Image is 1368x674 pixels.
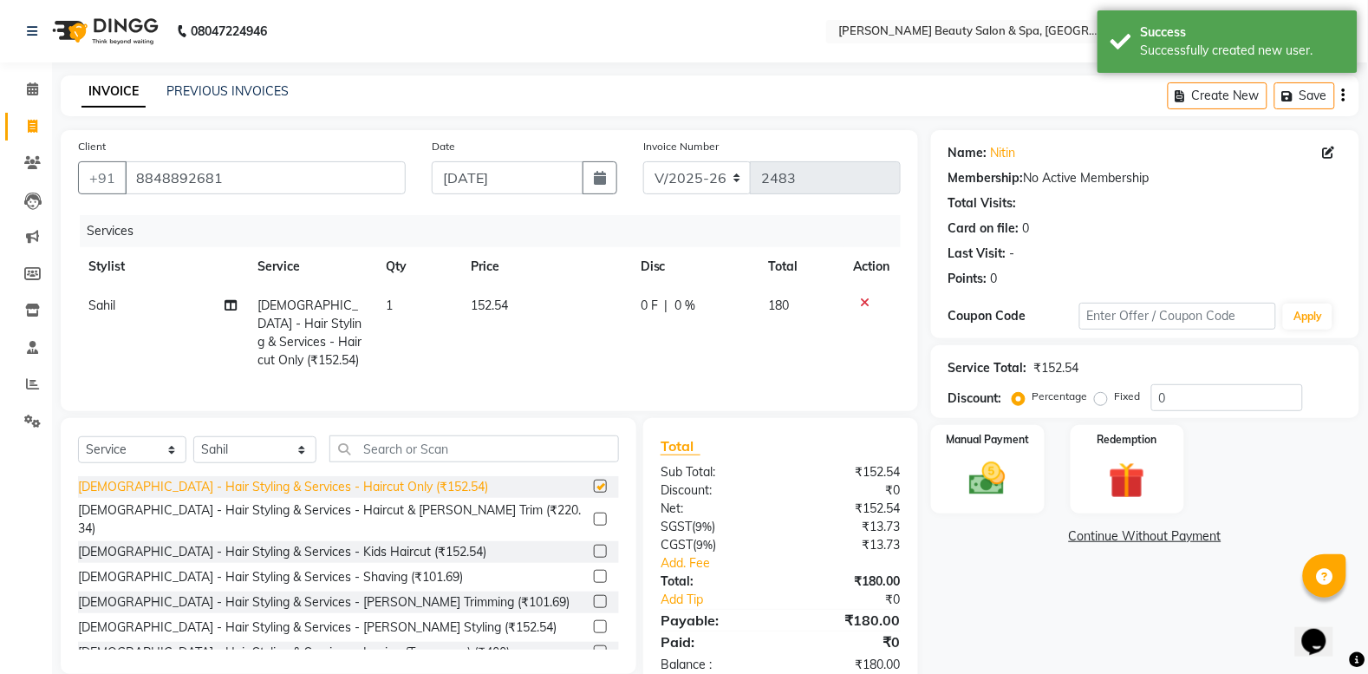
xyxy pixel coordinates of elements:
a: Nitin [991,144,1016,162]
iframe: chat widget [1295,605,1351,657]
div: Membership: [948,169,1024,187]
div: ( ) [648,536,780,554]
label: Percentage [1033,389,1088,404]
div: Net: [648,500,780,518]
label: Date [432,139,455,154]
div: [DEMOGRAPHIC_DATA] - Hair Styling & Services - Haircut & [PERSON_NAME] Trim (₹220.34) [78,501,587,538]
label: Client [78,139,106,154]
div: ₹0 [780,481,913,500]
th: Action [844,247,901,286]
div: Service Total: [948,359,1027,377]
div: 0 [991,270,998,288]
div: Last Visit: [948,245,1006,263]
span: 0 % [675,297,696,315]
span: 9% [696,538,713,552]
div: Paid: [648,631,780,652]
a: PREVIOUS INVOICES [166,83,289,99]
div: No Active Membership [948,169,1342,187]
span: Sahil [88,298,115,313]
div: [DEMOGRAPHIC_DATA] - Hair Styling & Services - [PERSON_NAME] Styling (₹152.54) [78,618,557,637]
div: ₹152.54 [1034,359,1079,377]
div: ₹13.73 [780,536,913,554]
span: 180 [768,298,789,313]
th: Total [758,247,844,286]
div: ₹13.73 [780,518,913,536]
div: ( ) [648,518,780,536]
div: Points: [948,270,987,288]
th: Service [248,247,375,286]
th: Qty [375,247,460,286]
span: CGST [661,537,693,553]
span: | [665,297,668,315]
div: Successfully created new user. [1141,42,1345,60]
div: Balance : [648,656,780,674]
div: ₹0 [780,631,913,652]
button: +91 [78,161,127,194]
div: Success [1141,23,1345,42]
div: Card on file: [948,219,1019,238]
a: Add. Fee [648,554,914,573]
div: Name: [948,144,987,162]
div: - [1010,245,1015,263]
div: Total: [648,573,780,591]
div: [DEMOGRAPHIC_DATA] - Hair Styling & Services - Kids Haircut (₹152.54) [78,543,486,561]
a: Continue Without Payment [935,527,1356,546]
span: 0 F [641,297,658,315]
div: Total Visits: [948,194,1017,213]
img: logo [44,7,163,56]
div: Discount: [948,389,1002,408]
span: 9% [695,520,712,533]
div: Payable: [648,610,780,631]
span: [DEMOGRAPHIC_DATA] - Hair Styling & Services - Haircut Only (₹152.54) [258,298,362,368]
span: Total [661,437,700,455]
span: 1 [386,298,393,313]
th: Stylist [78,247,248,286]
div: ₹0 [803,591,914,609]
div: [DEMOGRAPHIC_DATA] - Hair Styling & Services - Ironing (Temporary) (₹400) [78,644,510,662]
a: Add Tip [648,591,803,609]
div: ₹180.00 [780,610,913,631]
div: 0 [1023,219,1030,238]
img: _gift.svg [1098,458,1156,503]
div: ₹180.00 [780,656,913,674]
div: ₹152.54 [780,463,913,481]
div: ₹180.00 [780,573,913,591]
th: Disc [630,247,758,286]
a: INVOICE [81,76,146,108]
label: Manual Payment [946,432,1029,448]
div: [DEMOGRAPHIC_DATA] - Hair Styling & Services - [PERSON_NAME] Trimming (₹101.69) [78,593,570,612]
div: Coupon Code [948,307,1079,325]
button: Apply [1283,304,1332,330]
label: Redemption [1098,432,1157,448]
label: Invoice Number [643,139,719,154]
span: SGST [661,519,692,534]
img: _cash.svg [958,458,1017,500]
button: Save [1274,82,1335,109]
input: Search by Name/Mobile/Email/Code [125,161,406,194]
input: Search or Scan [329,435,619,462]
button: Create New [1168,82,1267,109]
div: Sub Total: [648,463,780,481]
input: Enter Offer / Coupon Code [1079,303,1276,330]
div: Services [80,215,914,247]
div: ₹152.54 [780,500,913,518]
div: Discount: [648,481,780,500]
b: 08047224946 [191,7,267,56]
label: Fixed [1115,389,1141,404]
div: [DEMOGRAPHIC_DATA] - Hair Styling & Services - Shaving (₹101.69) [78,568,463,586]
div: [DEMOGRAPHIC_DATA] - Hair Styling & Services - Haircut Only (₹152.54) [78,478,488,496]
th: Price [460,247,630,286]
span: 152.54 [471,298,508,313]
